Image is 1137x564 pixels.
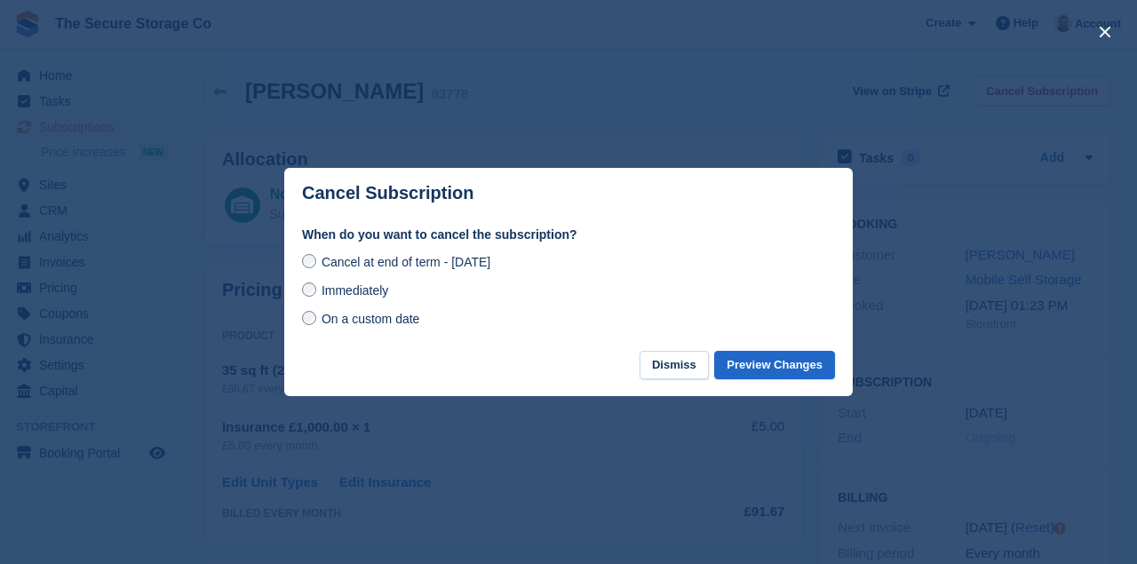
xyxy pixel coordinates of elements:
span: Immediately [322,283,388,298]
input: Cancel at end of term - [DATE] [302,254,316,268]
button: close [1091,18,1119,46]
button: Dismiss [640,351,709,380]
span: Cancel at end of term - [DATE] [322,255,490,269]
label: When do you want to cancel the subscription? [302,226,835,244]
span: On a custom date [322,312,420,326]
input: Immediately [302,282,316,297]
p: Cancel Subscription [302,183,473,203]
input: On a custom date [302,311,316,325]
button: Preview Changes [714,351,835,380]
